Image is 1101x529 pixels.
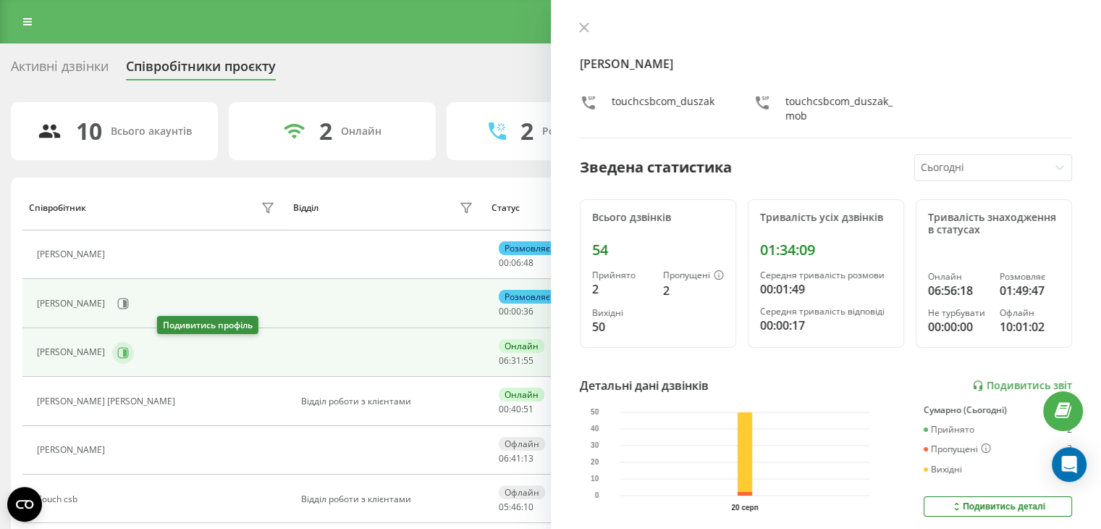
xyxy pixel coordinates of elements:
div: [PERSON_NAME] [37,347,109,357]
div: Зведена статистика [580,157,732,178]
text: 20 [591,459,599,467]
div: touchcsbcom_duszak_mob [785,94,898,123]
div: 00:00:00 [928,318,988,336]
div: [PERSON_NAME] [PERSON_NAME] [37,396,179,407]
text: 50 [591,409,599,417]
div: [PERSON_NAME] [37,445,109,455]
div: Розмовляють [542,125,612,138]
div: Прийнято [592,270,651,280]
div: Детальні дані дзвінків [580,377,709,394]
div: Онлайн [341,125,381,138]
div: Середня тривалість розмови [760,270,892,280]
div: 2 [520,117,533,145]
span: 10 [523,501,533,513]
div: 06:56:18 [928,282,988,299]
span: 51 [523,403,533,415]
span: 06 [511,257,521,269]
text: 40 [591,425,599,433]
div: 10:01:02 [1000,318,1060,336]
text: 0 [594,492,599,500]
div: Офлайн [1000,308,1060,318]
div: Розмовляє [1000,272,1060,282]
div: : : [499,356,533,366]
div: Онлайн [928,272,988,282]
div: Відділ [293,203,319,213]
div: Не турбувати [928,308,988,318]
div: 2 [1067,443,1072,455]
div: Співробітник [29,203,86,213]
span: 41 [511,452,521,465]
span: 00 [499,257,509,269]
div: Всього акаунтів [111,125,192,138]
div: Активні дзвінки [11,59,109,81]
div: Статус [492,203,520,213]
div: Співробітники проєкту [126,59,276,81]
div: Подивитись профіль [157,316,258,334]
span: 55 [523,354,533,367]
button: Open CMP widget [7,487,42,522]
div: : : [499,502,533,512]
div: Середня тривалість відповіді [760,307,892,317]
div: Офлайн [499,437,545,451]
div: Подивитись деталі [950,501,1045,512]
button: Подивитись деталі [924,496,1072,517]
a: Подивитись звіт [972,380,1072,392]
span: 40 [511,403,521,415]
div: Всього дзвінків [592,212,724,224]
div: 00:00:17 [760,317,892,334]
div: Сумарно (Сьогодні) [924,405,1072,415]
div: 54 [592,241,724,259]
div: Онлайн [499,339,544,353]
div: 2 [319,117,332,145]
div: Прийнято [924,425,974,435]
div: Розмовляє [499,290,556,304]
div: 01:49:47 [1000,282,1060,299]
div: touchcsbcom_duszak [612,94,714,123]
div: Пропущені [924,443,991,455]
div: [PERSON_NAME] [37,249,109,259]
h4: [PERSON_NAME] [580,55,1073,72]
div: Онлайн [499,388,544,401]
span: 31 [511,354,521,367]
div: Офлайн [499,486,545,499]
div: : : [499,404,533,415]
span: 36 [523,305,533,317]
div: : : [499,258,533,268]
div: 50 [592,318,651,336]
text: 10 [591,475,599,483]
text: 20 серп [731,504,758,512]
div: Тривалість усіх дзвінків [760,212,892,224]
span: 00 [511,305,521,317]
div: Вихідні [924,465,962,475]
div: 00:01:49 [760,280,892,298]
div: Touch csb [37,494,81,504]
div: 10 [76,117,102,145]
div: : : [499,307,533,317]
span: 00 [499,305,509,317]
span: 05 [499,501,509,513]
div: 2 [663,282,724,299]
div: Пропущені [663,270,724,282]
div: 2 [592,280,651,298]
div: Відділ роботи з клієнтами [301,396,477,407]
text: 30 [591,442,599,450]
div: Вихідні [592,308,651,318]
div: Розмовляє [499,241,556,255]
div: Open Intercom Messenger [1052,447,1087,482]
span: 13 [523,452,533,465]
span: 00 [499,403,509,415]
div: [PERSON_NAME] [37,299,109,309]
span: 46 [511,501,521,513]
div: Тривалість знаходження в статусах [928,212,1060,236]
div: 2 [1067,425,1072,435]
span: 06 [499,354,509,367]
div: : : [499,454,533,464]
div: Відділ роботи з клієнтами [301,494,477,504]
span: 06 [499,452,509,465]
span: 48 [523,257,533,269]
div: 01:34:09 [760,241,892,259]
